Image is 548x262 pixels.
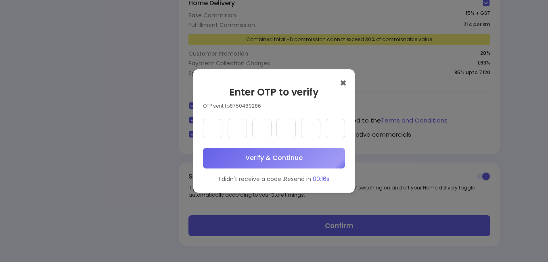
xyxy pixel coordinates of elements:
span: 00:16s [313,175,329,183]
span: OTP sent to 8750489286 [203,102,261,109]
h3: Enter OTP to verify [203,87,345,98]
button: ✖ [340,77,347,89]
button: Verify & Continue [203,148,345,168]
span: I didn't receive a code . Resend in [219,175,313,183]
